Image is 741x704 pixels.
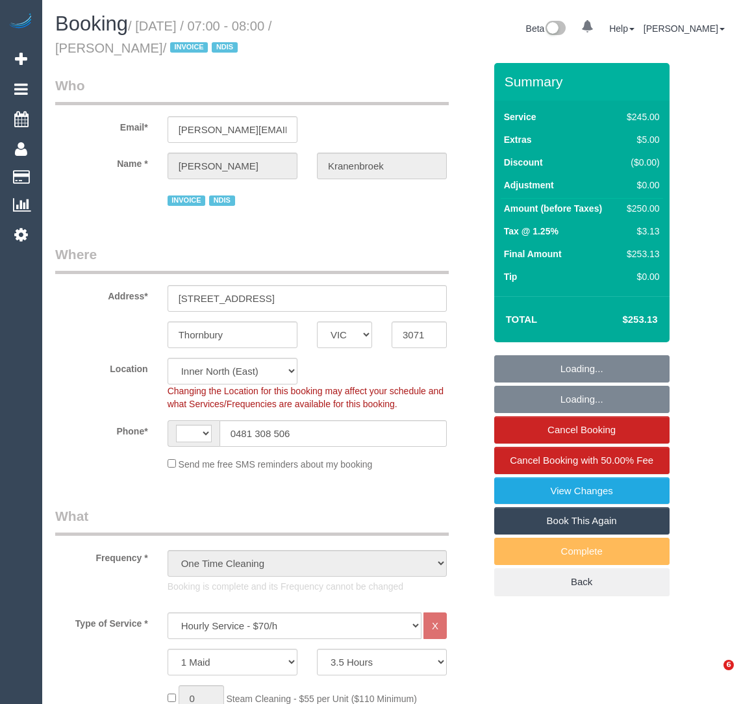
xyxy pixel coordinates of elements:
[504,179,554,192] label: Adjustment
[220,420,447,447] input: Phone*
[212,42,237,53] span: NDIS
[392,321,447,348] input: Post Code*
[168,321,297,348] input: Suburb*
[622,110,659,123] div: $245.00
[168,116,297,143] input: Email*
[504,247,562,260] label: Final Amount
[504,202,602,215] label: Amount (before Taxes)
[168,386,444,409] span: Changing the Location for this booking may affect your schedule and what Services/Frequencies are...
[506,314,538,325] strong: Total
[45,420,158,438] label: Phone*
[168,580,447,593] p: Booking is complete and its Frequency cannot be changed
[622,202,659,215] div: $250.00
[622,156,659,169] div: ($0.00)
[55,76,449,105] legend: Who
[504,156,543,169] label: Discount
[55,245,449,274] legend: Where
[209,195,234,206] span: NDIS
[45,547,158,564] label: Frequency *
[504,270,518,283] label: Tip
[644,23,725,34] a: [PERSON_NAME]
[583,314,657,325] h4: $253.13
[504,133,532,146] label: Extras
[170,42,208,53] span: INVOICE
[45,116,158,134] label: Email*
[494,477,670,505] a: View Changes
[622,179,659,192] div: $0.00
[45,358,158,375] label: Location
[168,195,205,206] span: INVOICE
[504,225,559,238] label: Tax @ 1.25%
[55,12,128,35] span: Booking
[505,74,663,89] h3: Summary
[697,660,728,691] iframe: Intercom live chat
[609,23,634,34] a: Help
[494,507,670,534] a: Book This Again
[622,270,659,283] div: $0.00
[55,19,271,55] small: / [DATE] / 07:00 - 08:00 / [PERSON_NAME]
[45,612,158,630] label: Type of Service *
[494,416,670,444] a: Cancel Booking
[317,153,447,179] input: Last Name*
[544,21,566,38] img: New interface
[494,447,670,474] a: Cancel Booking with 50.00% Fee
[526,23,566,34] a: Beta
[168,153,297,179] input: First Name*
[622,247,659,260] div: $253.13
[504,110,536,123] label: Service
[226,694,416,704] span: Steam Cleaning - $55 per Unit ($110 Minimum)
[510,455,653,466] span: Cancel Booking with 50.00% Fee
[723,660,734,670] span: 6
[55,507,449,536] legend: What
[45,285,158,303] label: Address*
[163,41,242,55] span: /
[494,568,670,596] a: Back
[45,153,158,170] label: Name *
[8,13,34,31] img: Automaid Logo
[179,459,373,470] span: Send me free SMS reminders about my booking
[622,133,659,146] div: $5.00
[622,225,659,238] div: $3.13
